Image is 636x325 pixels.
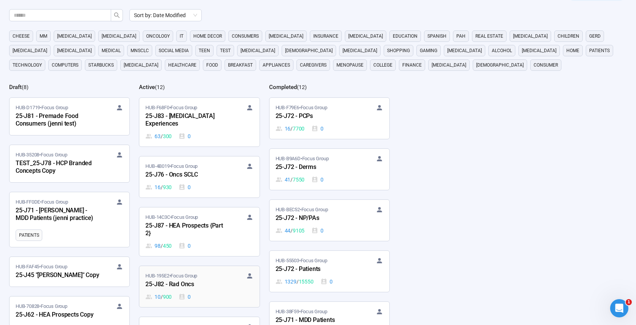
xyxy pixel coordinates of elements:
[476,61,524,69] span: [DEMOGRAPHIC_DATA]
[102,32,136,40] span: [MEDICAL_DATA]
[139,207,259,256] a: HUB-14C3C•Focus Group25-J87 - HEA Prospects {Part 2}98 / 4500
[311,175,324,184] div: 0
[102,47,121,54] span: medical
[228,61,253,69] span: breakfast
[311,226,324,235] div: 0
[276,124,305,133] div: 16
[269,98,389,139] a: HUB-F79E6•Focus Group25-J72 - PCPs16 / 77000
[10,145,129,182] a: HUB-35208•Focus GroupTEST_25-J78 - HCP Branded Concepts Copy
[589,47,610,54] span: Patients
[348,32,383,40] span: [MEDICAL_DATA]
[13,61,42,69] span: technology
[16,206,99,223] div: 25-J71 - [PERSON_NAME] - MDD Patients (jenni practice)
[297,84,307,90] span: ( 12 )
[16,151,67,159] span: HUB-35208 • Focus Group
[269,32,303,40] span: [MEDICAL_DATA]
[10,257,129,287] a: HUB-FAF45•Focus Group25-J45 "[PERSON_NAME]" Copy
[300,61,327,69] span: caregivers
[9,84,22,91] h2: Draft
[161,242,163,250] span: /
[139,156,259,198] a: HUB-4B019•Focus Group25-J76 - Oncs SCLC16 / 9300
[145,104,197,112] span: HUB-F68F0 • Focus Group
[522,47,556,54] span: [MEDICAL_DATA]
[145,183,172,191] div: 16
[199,47,210,54] span: Teen
[13,32,30,40] span: cheese
[16,104,68,112] span: HUB-D1719 • Focus Group
[10,192,129,247] a: HUB-FF0DE•Focus Group25-J71 - [PERSON_NAME] - MDD Patients (jenni practice)Patients
[276,175,305,184] div: 41
[241,47,275,54] span: [MEDICAL_DATA]
[145,242,172,250] div: 98
[336,61,363,69] span: menopause
[179,183,191,191] div: 0
[475,32,503,40] span: real estate
[161,183,163,191] span: /
[16,112,99,129] div: 25-J81 - Premade Food Consumers (jenni test)
[276,257,327,264] span: HUB-55503 • Focus Group
[52,61,78,69] span: computers
[134,10,197,21] span: Sort by: Date Modified
[16,263,67,271] span: HUB-FAF45 • Focus Group
[16,198,68,206] span: HUB-FF0DE • Focus Group
[179,293,191,301] div: 0
[232,32,259,40] span: consumers
[456,32,465,40] span: PAH
[269,149,389,190] a: HUB-B9A6D•Focus Group25-J72 - Derms41 / 75500
[276,308,327,315] span: HUB-38F59 • Focus Group
[534,61,558,69] span: consumer
[57,47,92,54] span: [MEDICAL_DATA]
[293,226,304,235] span: 9105
[145,221,229,239] div: 25-J87 - HEA Prospects {Part 2}
[161,132,163,140] span: /
[163,293,172,301] span: 900
[168,61,196,69] span: healthcare
[145,112,229,129] div: 25-J83 - [MEDICAL_DATA] Experiences
[180,32,183,40] span: it
[296,277,299,286] span: /
[402,61,422,69] span: finance
[566,47,579,54] span: home
[589,32,601,40] span: GERD
[276,264,359,274] div: 25-J72 - Patients
[179,132,191,140] div: 0
[299,277,314,286] span: 15550
[193,32,222,40] span: home decor
[114,12,120,18] span: search
[139,84,155,91] h2: Active
[145,162,198,170] span: HUB-4B019 • Focus Group
[155,84,165,90] span: ( 12 )
[16,303,67,310] span: HUB-70828 • Focus Group
[161,293,163,301] span: /
[293,124,304,133] span: 7700
[276,206,328,213] span: HUB-BEC52 • Focus Group
[420,47,437,54] span: gaming
[393,32,418,40] span: education
[13,47,47,54] span: [MEDICAL_DATA]
[111,9,123,21] button: search
[313,32,338,40] span: Insurance
[269,200,389,241] a: HUB-BEC52•Focus Group25-J72 - NP/PAs44 / 91050
[10,98,129,135] a: HUB-D1719•Focus Group25-J81 - Premade Food Consumers (jenni test)
[311,124,324,133] div: 0
[447,47,482,54] span: [MEDICAL_DATA]
[276,213,359,223] div: 25-J72 - NP/PAs
[269,251,389,292] a: HUB-55503•Focus Group25-J72 - Patients1329 / 155500
[163,242,172,250] span: 450
[145,170,229,180] div: 25-J76 - Oncs SCLC
[57,32,92,40] span: [MEDICAL_DATA]
[276,162,359,172] div: 25-J72 - Derms
[16,159,99,176] div: TEST_25-J78 - HCP Branded Concepts Copy
[40,32,47,40] span: MM
[558,32,579,40] span: children
[131,47,149,54] span: mnsclc
[206,61,218,69] span: Food
[145,272,197,280] span: HUB-195E2 • Focus Group
[22,84,29,90] span: ( 8 )
[145,280,229,290] div: 25-J82 - Rad Oncs
[293,175,304,184] span: 7550
[492,47,512,54] span: alcohol
[145,213,198,221] span: HUB-14C3C • Focus Group
[19,231,39,239] span: Patients
[159,47,189,54] span: social media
